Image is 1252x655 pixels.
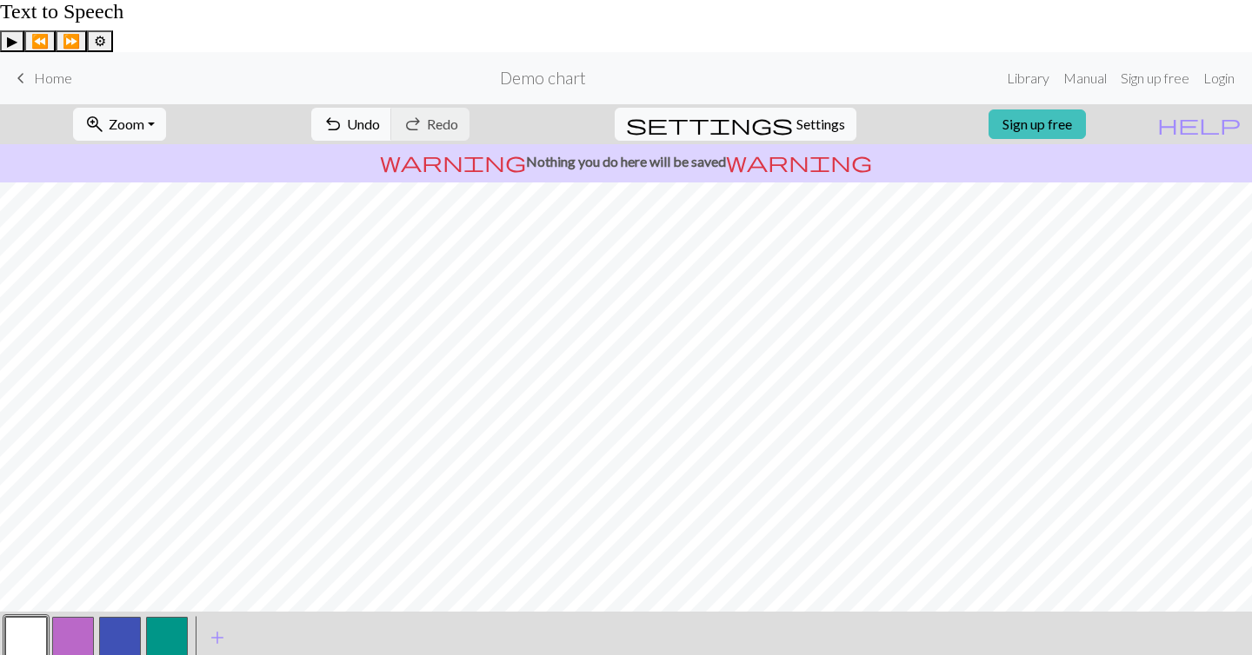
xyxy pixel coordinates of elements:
span: settings [626,112,793,136]
span: warning [726,149,872,174]
p: Nothing you do here will be saved [7,151,1245,172]
button: SettingsSettings [615,108,856,141]
span: help [1157,112,1241,136]
button: Zoom [73,108,166,141]
button: Forward [56,30,87,52]
button: Settings [87,30,113,52]
a: Login [1196,61,1242,96]
span: keyboard_arrow_left [10,66,31,90]
a: Sign up free [989,109,1086,139]
a: Library [1000,61,1056,96]
span: Zoom [109,116,144,132]
span: undo [323,112,343,136]
button: Undo [311,108,392,141]
span: warning [380,149,526,174]
span: Home [34,69,72,86]
a: Manual [1056,61,1114,96]
span: add [207,625,228,650]
i: Settings [626,114,793,135]
button: Previous [24,30,56,52]
span: Settings [796,114,845,135]
h2: Demo chart [500,68,586,88]
a: Home [10,63,72,93]
span: zoom_in [84,112,105,136]
a: Sign up free [1114,61,1196,96]
span: Undo [347,116,380,132]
